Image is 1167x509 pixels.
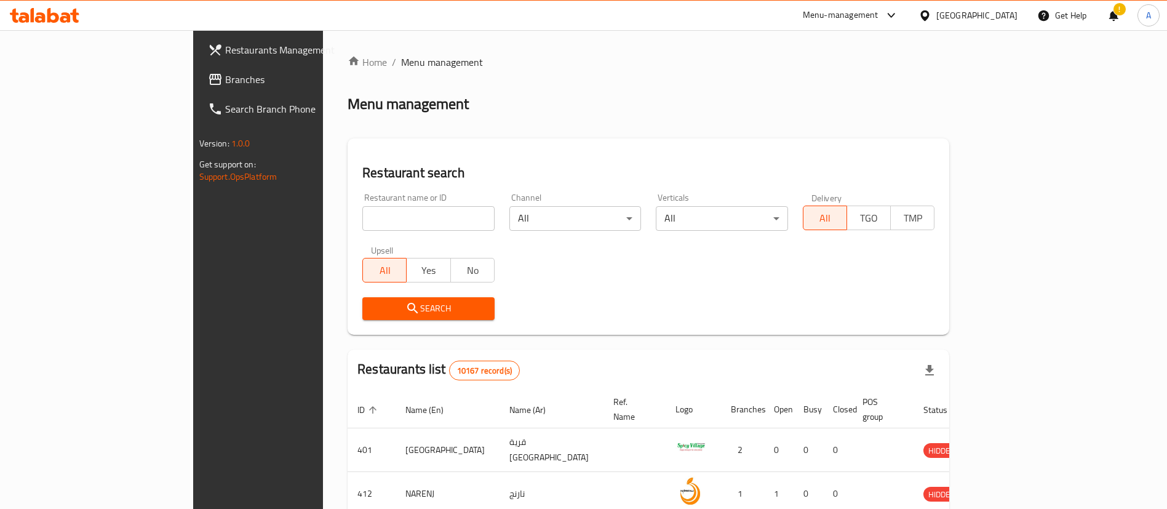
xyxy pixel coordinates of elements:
[225,72,378,87] span: Branches
[348,94,469,114] h2: Menu management
[613,395,651,424] span: Ref. Name
[509,206,642,231] div: All
[199,135,229,151] span: Version:
[198,35,388,65] a: Restaurants Management
[450,258,495,283] button: No
[362,206,495,231] input: Search for restaurant name or ID..
[852,209,886,227] span: TGO
[198,65,388,94] a: Branches
[371,246,394,254] label: Upsell
[372,301,485,316] span: Search
[764,391,794,428] th: Open
[862,395,899,424] span: POS group
[823,391,853,428] th: Closed
[764,428,794,472] td: 0
[923,444,960,458] span: HIDDEN
[396,428,500,472] td: [GEOGRAPHIC_DATA]
[823,428,853,472] td: 0
[412,262,445,279] span: Yes
[721,391,764,428] th: Branches
[509,403,562,417] span: Name (Ar)
[406,258,450,283] button: Yes
[666,391,721,428] th: Logo
[231,135,250,151] span: 1.0.0
[923,487,960,502] span: HIDDEN
[803,8,878,23] div: Menu-management
[923,403,963,417] span: Status
[794,391,823,428] th: Busy
[348,55,949,70] nav: breadcrumb
[392,55,396,70] li: /
[890,206,934,230] button: TMP
[199,156,256,172] span: Get support on:
[401,55,483,70] span: Menu management
[721,428,764,472] td: 2
[199,169,277,185] a: Support.OpsPlatform
[846,206,891,230] button: TGO
[362,164,934,182] h2: Restaurant search
[357,360,520,380] h2: Restaurants list
[1146,9,1151,22] span: A
[357,403,381,417] span: ID
[450,365,519,377] span: 10167 record(s)
[362,297,495,320] button: Search
[923,443,960,458] div: HIDDEN
[808,209,842,227] span: All
[225,102,378,116] span: Search Branch Phone
[198,94,388,124] a: Search Branch Phone
[225,42,378,57] span: Restaurants Management
[456,262,490,279] span: No
[656,206,788,231] div: All
[368,262,402,279] span: All
[500,428,603,472] td: قرية [GEOGRAPHIC_DATA]
[362,258,407,283] button: All
[794,428,823,472] td: 0
[811,193,842,202] label: Delivery
[936,9,1018,22] div: [GEOGRAPHIC_DATA]
[803,206,847,230] button: All
[405,403,460,417] span: Name (En)
[915,356,944,385] div: Export file
[896,209,930,227] span: TMP
[449,361,520,380] div: Total records count
[675,476,706,507] img: NARENJ
[675,432,706,463] img: Spicy Village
